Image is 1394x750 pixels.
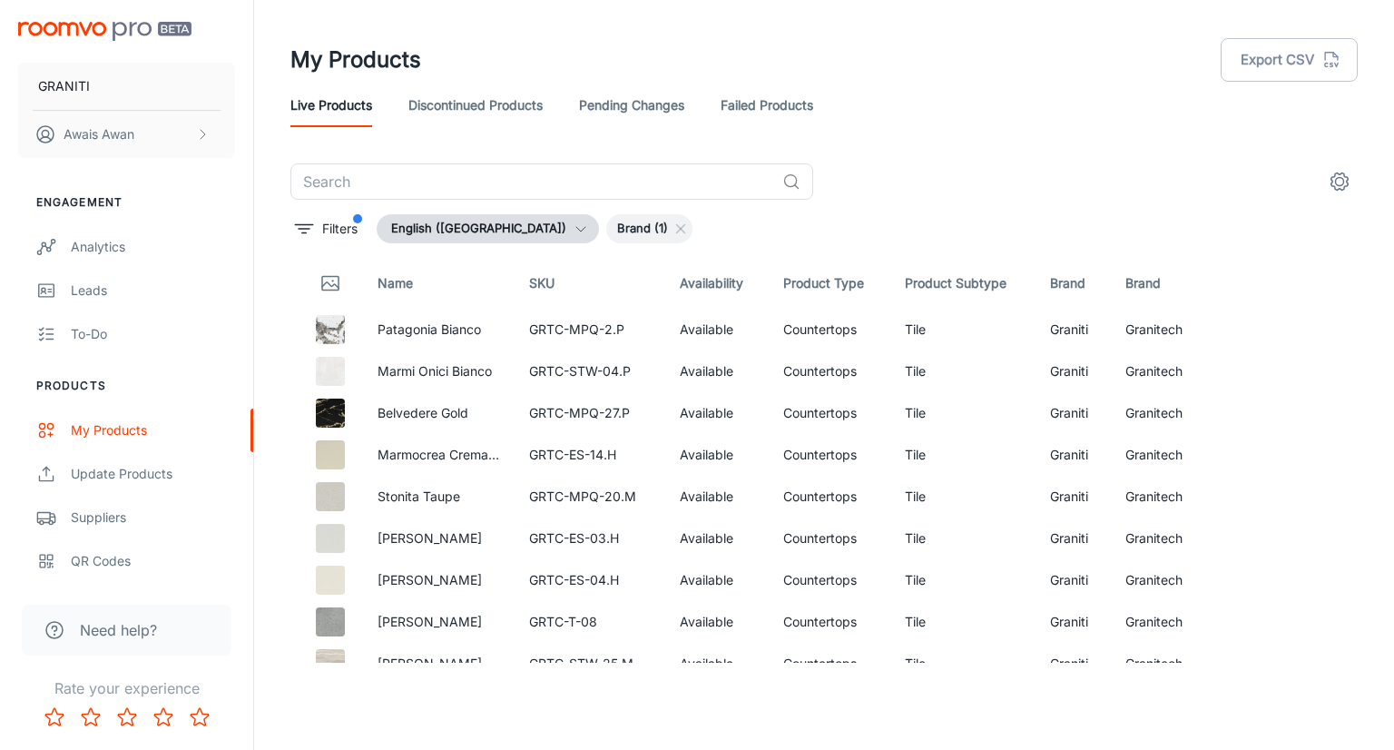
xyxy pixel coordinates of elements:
td: Granitech [1111,476,1207,518]
th: Product Type [769,258,890,309]
div: Suppliers [71,508,235,528]
td: Countertops [769,559,890,601]
td: Tile [890,350,1036,392]
th: Product Subtype [890,258,1036,309]
th: SKU [515,258,666,309]
h1: My Products [290,44,421,76]
td: Available [665,434,768,476]
td: Countertops [769,434,890,476]
td: GRTC-MPQ-20.M [515,476,666,518]
svg: Thumbnail [319,272,341,294]
td: Graniti [1036,601,1110,643]
td: Available [665,559,768,601]
td: GRTC-ES-04.H [515,559,666,601]
td: Countertops [769,518,890,559]
td: Granitech [1111,309,1207,350]
td: Available [665,643,768,685]
div: Brand (1) [606,214,692,243]
a: Patagonia Bianco [378,321,481,337]
td: Graniti [1036,643,1110,685]
a: [PERSON_NAME] [378,614,482,629]
td: Granitech [1111,601,1207,643]
a: [PERSON_NAME] Crema [378,656,525,671]
input: Search [290,163,775,200]
td: Countertops [769,601,890,643]
button: English ([GEOGRAPHIC_DATA]) [377,214,599,243]
td: Countertops [769,350,890,392]
button: GRANITI [18,63,235,110]
div: My Products [71,420,235,440]
td: Graniti [1036,392,1110,434]
td: Tile [890,518,1036,559]
th: Brand [1111,258,1207,309]
td: Granitech [1111,434,1207,476]
a: Discontinued Products [408,84,543,127]
td: Available [665,518,768,559]
td: Granitech [1111,518,1207,559]
button: Rate 2 star [73,699,109,735]
td: Available [665,350,768,392]
td: Tile [890,476,1036,518]
div: Analytics [71,237,235,257]
td: Granitech [1111,559,1207,601]
td: Countertops [769,309,890,350]
td: Graniti [1036,559,1110,601]
td: Available [665,476,768,518]
span: Need help? [80,619,157,641]
td: Countertops [769,392,890,434]
div: Update Products [71,464,235,484]
td: Graniti [1036,350,1110,392]
th: Availability [665,258,768,309]
button: Rate 1 star [36,699,73,735]
img: Roomvo PRO Beta [18,22,191,41]
a: Failed Products [721,84,813,127]
button: settings [1321,163,1358,200]
td: Tile [890,601,1036,643]
td: Granitech [1111,392,1207,434]
button: Rate 3 star [109,699,145,735]
td: Available [665,392,768,434]
div: Leads [71,281,235,301]
td: Tile [890,309,1036,350]
td: Tile [890,392,1036,434]
div: To-do [71,324,235,344]
td: GRTC-MPQ-27.P [515,392,666,434]
td: Granitech [1111,643,1207,685]
a: Belvedere Gold [378,405,468,420]
th: Brand [1036,258,1110,309]
button: Rate 5 star [182,699,218,735]
td: Graniti [1036,434,1110,476]
p: Awais Awan [64,124,134,144]
p: Rate your experience [15,677,239,699]
td: Tile [890,643,1036,685]
span: Brand (1) [606,220,679,238]
td: GRTC-STW-25.M [515,643,666,685]
div: QR Codes [71,551,235,571]
button: filter [290,214,362,243]
td: GRTC-T-08 [515,601,666,643]
a: Pending Changes [579,84,684,127]
td: GRTC-STW-04.P [515,350,666,392]
th: Name [363,258,515,309]
a: Stonita Taupe [378,488,460,504]
p: GRANITI [38,76,90,96]
td: Available [665,309,768,350]
button: Export CSV [1221,38,1358,82]
td: GRTC-MPQ-2.P [515,309,666,350]
td: Available [665,601,768,643]
a: Live Products [290,84,372,127]
td: Graniti [1036,518,1110,559]
a: Marmi Onici Bianco [378,363,492,379]
a: [PERSON_NAME] [378,530,482,546]
td: Granitech [1111,350,1207,392]
a: Marmocrea Crema Marfil [378,447,525,462]
button: Rate 4 star [145,699,182,735]
td: Graniti [1036,309,1110,350]
td: Tile [890,559,1036,601]
button: Awais Awan [18,111,235,158]
a: [PERSON_NAME] [378,572,482,587]
td: GRTC-ES-03.H [515,518,666,559]
td: Tile [890,434,1036,476]
td: Graniti [1036,476,1110,518]
td: GRTC-ES-14.H [515,434,666,476]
